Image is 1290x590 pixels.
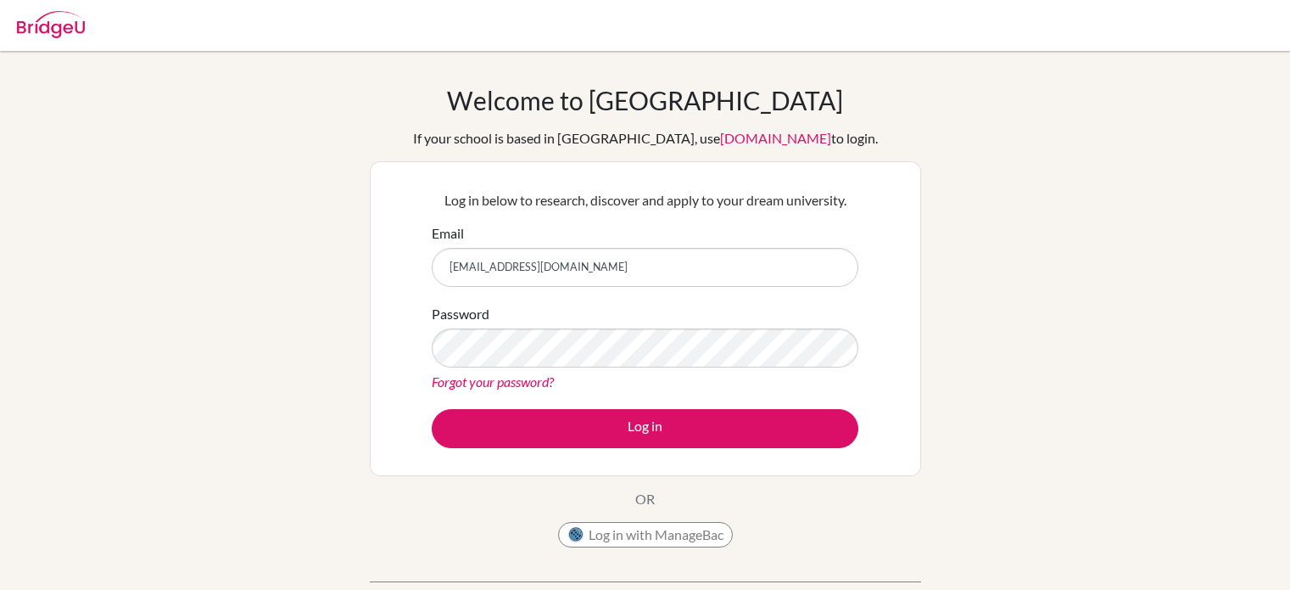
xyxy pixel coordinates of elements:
button: Log in [432,409,858,448]
label: Email [432,223,464,244]
img: Bridge-U [17,11,85,38]
a: [DOMAIN_NAME] [720,130,831,146]
p: Log in below to research, discover and apply to your dream university. [432,190,858,211]
p: OR [635,489,655,509]
h1: Welcome to [GEOGRAPHIC_DATA] [447,85,843,115]
div: If your school is based in [GEOGRAPHIC_DATA], use to login. [413,128,878,149]
a: Forgot your password? [432,374,554,390]
button: Log in with ManageBac [558,522,733,548]
label: Password [432,304,489,324]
